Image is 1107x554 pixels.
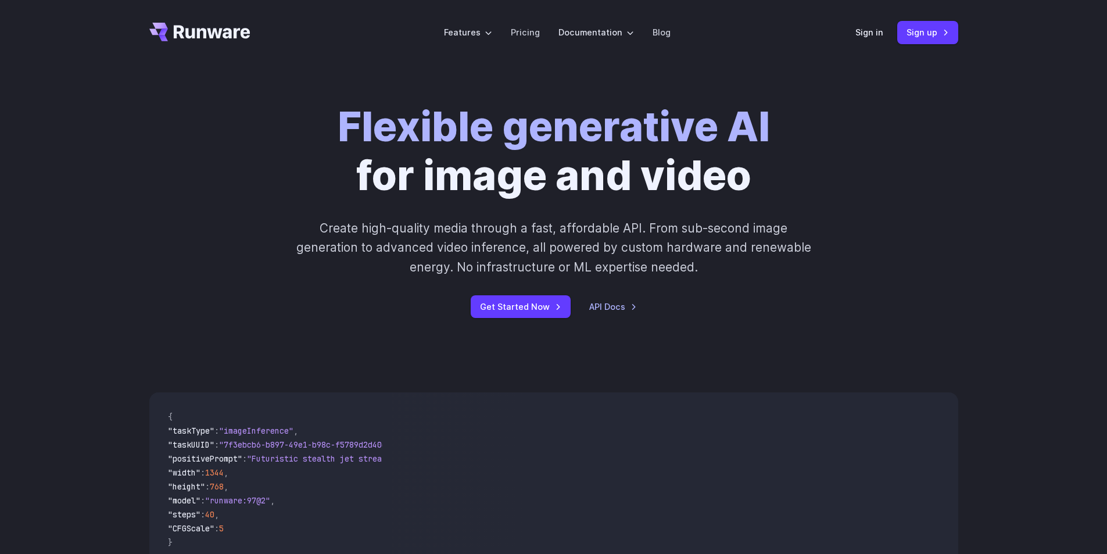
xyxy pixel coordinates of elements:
[168,495,200,506] span: "model"
[168,509,200,520] span: "steps"
[168,537,173,548] span: }
[338,102,770,200] h1: for image and video
[168,523,214,534] span: "CFGScale"
[200,467,205,478] span: :
[205,495,270,506] span: "runware:97@2"
[855,26,883,39] a: Sign in
[219,523,224,534] span: 5
[270,495,275,506] span: ,
[149,23,250,41] a: Go to /
[219,439,396,450] span: "7f3ebcb6-b897-49e1-b98c-f5789d2d40d7"
[205,509,214,520] span: 40
[444,26,492,39] label: Features
[224,467,228,478] span: ,
[200,509,205,520] span: :
[205,481,210,492] span: :
[293,426,298,436] span: ,
[200,495,205,506] span: :
[338,102,770,151] strong: Flexible generative AI
[168,439,214,450] span: "taskUUID"
[214,439,219,450] span: :
[242,453,247,464] span: :
[589,300,637,313] a: API Docs
[168,467,200,478] span: "width"
[653,26,671,39] a: Blog
[214,426,219,436] span: :
[558,26,634,39] label: Documentation
[511,26,540,39] a: Pricing
[168,412,173,422] span: {
[214,523,219,534] span: :
[205,467,224,478] span: 1344
[471,295,571,318] a: Get Started Now
[224,481,228,492] span: ,
[295,219,812,277] p: Create high-quality media through a fast, affordable API. From sub-second image generation to adv...
[897,21,958,44] a: Sign up
[210,481,224,492] span: 768
[219,426,293,436] span: "imageInference"
[168,426,214,436] span: "taskType"
[168,453,242,464] span: "positivePrompt"
[168,481,205,492] span: "height"
[214,509,219,520] span: ,
[247,453,670,464] span: "Futuristic stealth jet streaking through a neon-lit cityscape with glowing purple exhaust"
